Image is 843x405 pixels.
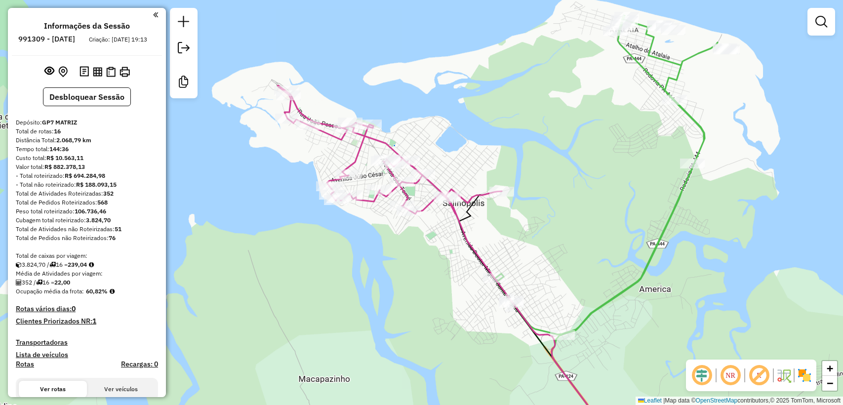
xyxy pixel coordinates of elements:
[16,216,158,225] div: Cubagem total roteirizado:
[118,65,132,79] button: Imprimir Rotas
[42,64,56,80] button: Exibir sessão original
[44,163,85,170] strong: R$ 882.378,13
[636,397,843,405] div: Map data © contributors,© 2025 TomTom, Microsoft
[110,288,115,294] em: Média calculada utilizando a maior ocupação (%Peso ou %Cubagem) de cada rota da sessão. Rotas cro...
[663,397,665,404] span: |
[16,251,158,260] div: Total de caixas por viagem:
[16,225,158,234] div: Total de Atividades não Roteirizadas:
[16,207,158,216] div: Peso total roteirizado:
[49,262,56,268] i: Total de rotas
[16,234,158,243] div: Total de Pedidos não Roteirizados:
[174,12,194,34] a: Nova sessão e pesquisa
[16,180,158,189] div: - Total não roteirizado:
[16,262,22,268] i: Cubagem total roteirizado
[75,207,106,215] strong: 106.736,46
[16,280,22,285] i: Total de Atividades
[827,377,833,389] span: −
[19,381,87,398] button: Ver rotas
[91,65,104,78] button: Visualizar relatório de Roteirização
[104,65,118,79] button: Visualizar Romaneio
[16,189,158,198] div: Total de Atividades Roteirizadas:
[811,12,831,32] a: Exibir filtros
[174,72,194,94] a: Criar modelo
[16,260,158,269] div: 3.824,70 / 16 =
[16,136,158,145] div: Distância Total:
[65,172,105,179] strong: R$ 694.284,98
[115,225,121,233] strong: 51
[49,145,69,153] strong: 144:36
[16,360,34,368] a: Rotas
[638,397,662,404] a: Leaflet
[86,216,111,224] strong: 3.824,70
[16,162,158,171] div: Valor total:
[85,35,151,44] div: Criação: [DATE] 19:13
[822,361,837,376] a: Zoom in
[46,154,83,162] strong: R$ 10.563,11
[54,279,70,286] strong: 22,00
[16,198,158,207] div: Total de Pedidos Roteirizados:
[16,287,84,295] span: Ocupação média da frota:
[16,118,158,127] div: Depósito:
[16,351,158,359] h4: Lista de veículos
[44,21,130,31] h4: Informações da Sessão
[109,234,116,242] strong: 76
[153,9,158,20] a: Clique aqui para minimizar o painel
[43,87,131,106] button: Desbloquear Sessão
[56,64,70,80] button: Centralizar mapa no depósito ou ponto de apoio
[87,381,155,398] button: Ver veículos
[696,397,738,404] a: OpenStreetMap
[97,199,108,206] strong: 568
[68,261,87,268] strong: 239,04
[690,364,714,387] span: Ocultar deslocamento
[827,362,833,374] span: +
[16,305,158,313] h4: Rotas vários dias:
[56,136,91,144] strong: 2.068,79 km
[92,317,96,325] strong: 1
[16,145,158,154] div: Tempo total:
[121,360,158,368] h4: Recargas: 0
[776,367,792,383] img: Fluxo de ruas
[76,181,117,188] strong: R$ 188.093,15
[822,376,837,391] a: Zoom out
[719,364,742,387] span: Ocultar NR
[16,317,158,325] h4: Clientes Priorizados NR:
[16,338,158,347] h4: Transportadoras
[16,278,158,287] div: 352 / 16 =
[747,364,771,387] span: Exibir rótulo
[72,304,76,313] strong: 0
[36,280,42,285] i: Total de rotas
[103,190,114,197] strong: 352
[174,38,194,60] a: Exportar sessão
[16,269,158,278] div: Média de Atividades por viagem:
[18,35,75,43] h6: 991309 - [DATE]
[797,367,812,383] img: Exibir/Ocultar setores
[86,287,108,295] strong: 60,82%
[89,262,94,268] i: Meta Caixas/viagem: 220,00 Diferença: 19,04
[16,154,158,162] div: Custo total:
[16,127,158,136] div: Total de rotas:
[16,171,158,180] div: - Total roteirizado:
[42,119,77,126] strong: GP7 MATRIZ
[78,64,91,80] button: Logs desbloquear sessão
[54,127,61,135] strong: 16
